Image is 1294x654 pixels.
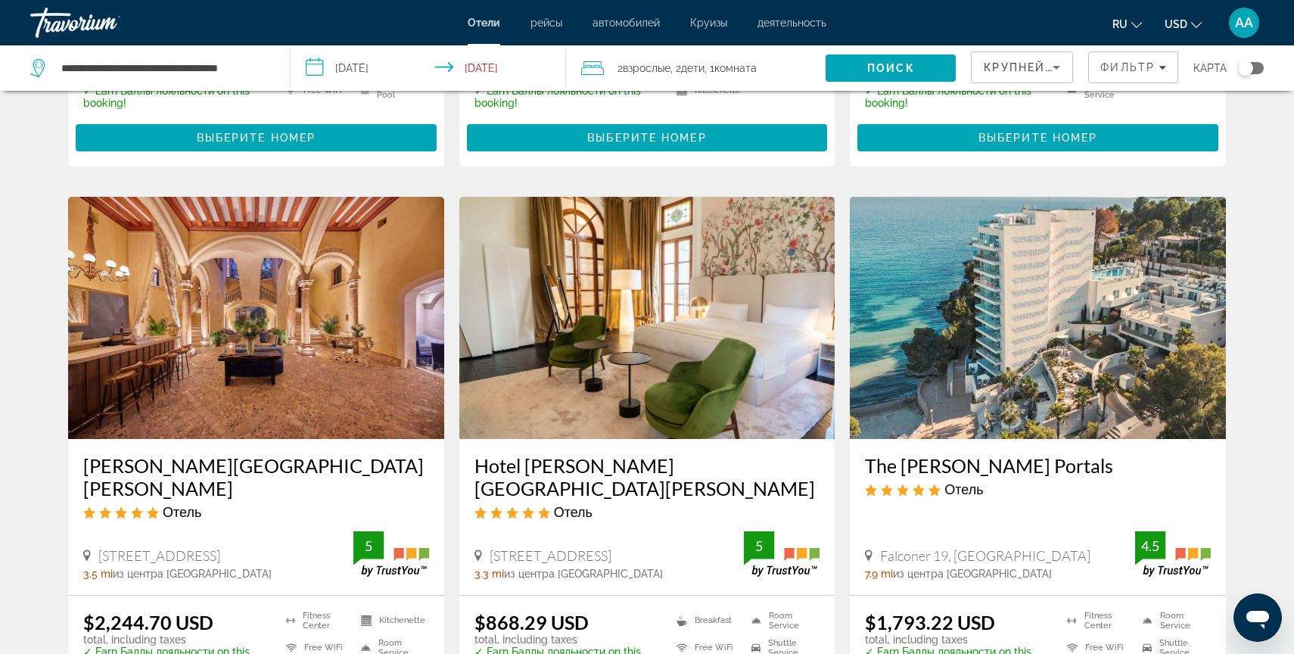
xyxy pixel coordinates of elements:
span: Дети [681,62,705,74]
span: Взрослые [623,62,670,74]
span: AA [1235,15,1253,30]
a: Отели [468,17,500,29]
a: деятельность [757,17,826,29]
span: Falconer 19, [GEOGRAPHIC_DATA] [880,547,1090,564]
img: The Donna Portals [850,197,1226,439]
span: 3.5 mi [83,568,113,580]
span: из центра [GEOGRAPHIC_DATA] [113,568,272,580]
div: 5 star Hotel [474,503,820,520]
li: Room Service [1135,611,1211,631]
span: Выберите номер [197,132,316,144]
span: Выберите номер [978,132,1097,144]
a: Travorium [30,3,182,42]
span: из центра [GEOGRAPHIC_DATA] [893,568,1052,580]
a: Hotel [PERSON_NAME][GEOGRAPHIC_DATA][PERSON_NAME] [474,454,820,500]
button: Toggle map [1227,61,1264,75]
p: ✓ Earn Баллы лояльности on this booking! [474,85,658,109]
div: 5 [353,537,384,555]
div: 4.5 [1135,537,1165,555]
span: 3.3 mi [474,568,504,580]
li: Fitness Center [1059,611,1135,631]
li: Fitness Center [278,611,353,631]
button: Search [826,54,956,82]
div: 5 [744,537,774,555]
div: 5 star Hotel [83,503,429,520]
li: Room Service [744,611,820,631]
img: TrustYou guest rating badge [353,531,429,576]
button: Filters [1088,51,1178,83]
a: Выберите номер [76,128,437,145]
span: , 1 [705,58,757,79]
img: TrustYou guest rating badge [744,531,820,576]
span: 7.9 mi [865,568,893,580]
button: Select check in and out date [291,45,566,91]
span: Комната [714,62,757,74]
a: автомобилей [593,17,660,29]
a: Выберите номер [857,128,1218,145]
button: Выберите номер [857,124,1218,151]
img: Hotel Palacio Ca Sa Galesa [459,197,835,439]
iframe: Кнопка запуска окна обмена сообщениями [1233,593,1282,642]
ins: $868.29 USD [474,611,589,634]
button: User Menu [1224,7,1264,39]
span: из центра [GEOGRAPHIC_DATA] [504,568,663,580]
p: total, including taxes [83,634,267,646]
span: 2 [617,58,670,79]
img: Palacio Can Marqués [68,197,444,439]
a: Круизы [690,17,727,29]
span: Фильтр [1100,61,1155,73]
span: USD [1165,18,1187,30]
p: ✓ Earn Баллы лояльности on this booking! [83,85,266,109]
span: Поиск [867,62,915,74]
li: Kitchenette [353,611,428,631]
img: TrustYou guest rating badge [1135,531,1211,576]
li: Breakfast [669,611,745,631]
p: ✓ Earn Баллы лояльности on this booking! [865,85,1048,109]
span: Крупнейшие сбережения [984,61,1168,73]
a: The [PERSON_NAME] Portals [865,454,1211,477]
button: Выберите номер [467,124,828,151]
span: карта [1193,58,1227,79]
button: Change currency [1165,13,1202,35]
a: рейсы [530,17,562,29]
a: [PERSON_NAME][GEOGRAPHIC_DATA][PERSON_NAME] [83,454,429,500]
span: Отель [163,503,201,520]
span: [STREET_ADDRESS] [98,547,220,564]
input: Search hotel destination [60,57,267,79]
span: Выберите номер [587,132,706,144]
span: Отель [944,481,983,497]
ins: $1,793.22 USD [865,611,995,634]
mat-select: Sort by [984,58,1060,76]
span: [STREET_ADDRESS] [490,547,611,564]
button: Выберите номер [76,124,437,151]
span: ru [1112,18,1128,30]
button: Travelers: 2 adults, 2 children [566,45,826,91]
ins: $2,244.70 USD [83,611,213,634]
span: Отель [554,503,593,520]
button: Change language [1112,13,1142,35]
p: total, including taxes [865,634,1048,646]
p: total, including taxes [474,634,658,646]
span: , 2 [670,58,705,79]
div: 5 star Hotel [865,481,1211,497]
a: Выберите номер [467,128,828,145]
